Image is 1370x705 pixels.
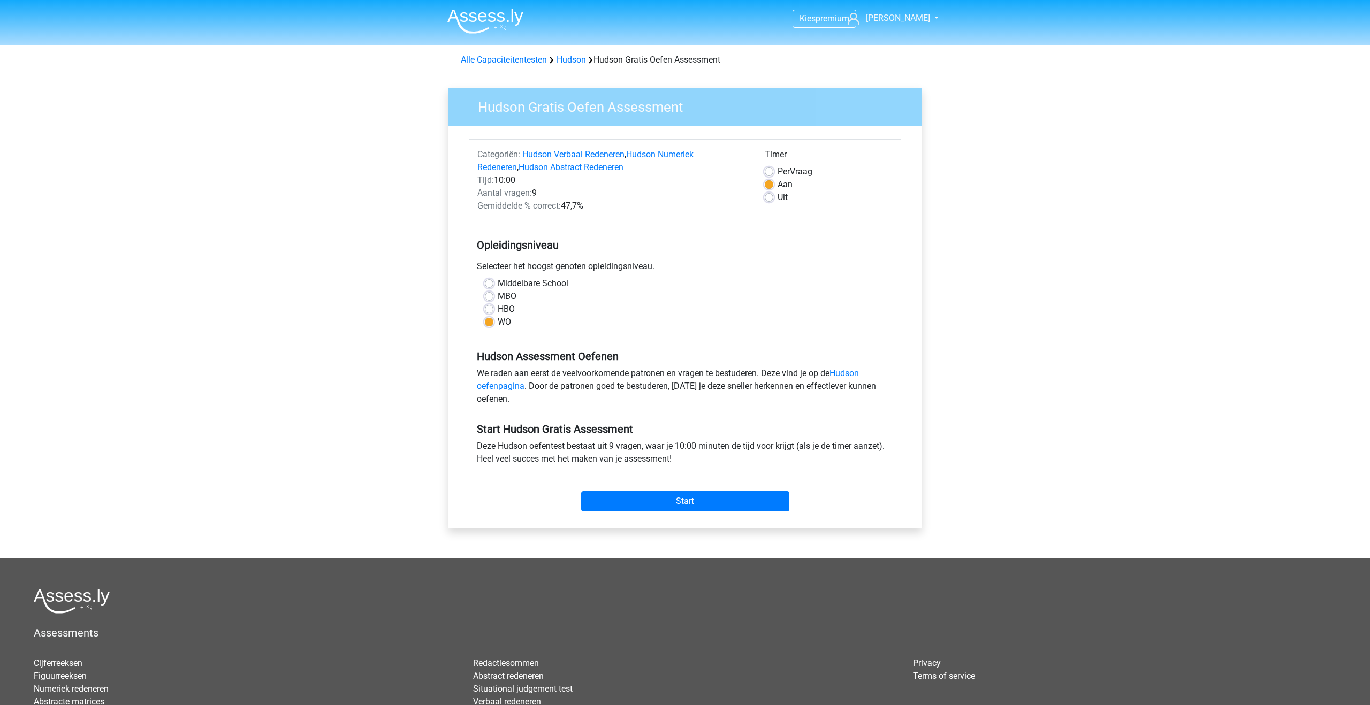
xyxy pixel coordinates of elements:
label: HBO [498,303,515,316]
a: Terms of service [913,671,975,681]
a: Figuurreeksen [34,671,87,681]
a: Numeriek redeneren [34,684,109,694]
div: 9 [469,187,757,200]
a: Situational judgement test [473,684,573,694]
h5: Opleidingsniveau [477,234,893,256]
span: [PERSON_NAME] [866,13,930,23]
div: Hudson Gratis Oefen Assessment [456,53,914,66]
div: Selecteer het hoogst genoten opleidingsniveau. [469,260,901,277]
a: [PERSON_NAME] [843,12,931,25]
div: 47,7% [469,200,757,212]
a: Alle Capaciteitentesten [461,55,547,65]
div: Deze Hudson oefentest bestaat uit 9 vragen, waar je 10:00 minuten de tijd voor krijgt (als je de ... [469,440,901,470]
span: Tijd: [477,175,494,185]
h3: Hudson Gratis Oefen Assessment [465,95,914,116]
label: Uit [778,191,788,204]
div: Timer [765,148,893,165]
a: Cijferreeksen [34,658,82,668]
a: Hudson Abstract Redeneren [519,162,623,172]
label: Aan [778,178,793,191]
a: Hudson Verbaal Redeneren [522,149,625,159]
img: Assessly logo [34,588,110,614]
span: Per [778,166,790,177]
span: Kies [800,13,816,24]
a: Kiespremium [793,11,856,26]
label: Middelbare School [498,277,568,290]
a: Privacy [913,658,941,668]
a: Redactiesommen [473,658,539,668]
img: Assessly [447,9,523,34]
h5: Assessments [34,626,1336,639]
div: We raden aan eerst de veelvoorkomende patronen en vragen te bestuderen. Deze vind je op de . Door... [469,367,901,410]
a: Hudson [557,55,586,65]
label: Vraag [778,165,812,178]
span: premium [816,13,849,24]
div: 10:00 [469,174,757,187]
input: Start [581,491,789,511]
div: , , [469,148,757,174]
h5: Hudson Assessment Oefenen [477,350,893,363]
label: MBO [498,290,516,303]
span: Gemiddelde % correct: [477,201,561,211]
span: Aantal vragen: [477,188,532,198]
label: WO [498,316,511,328]
a: Abstract redeneren [473,671,544,681]
span: Categoriën: [477,149,520,159]
h5: Start Hudson Gratis Assessment [477,423,893,435]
